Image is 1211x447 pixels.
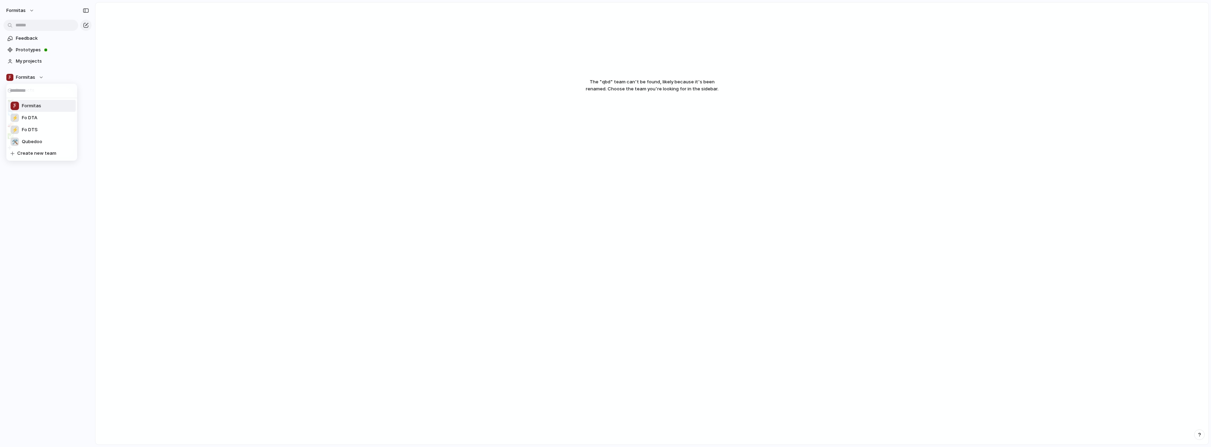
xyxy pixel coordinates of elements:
div: ⚡ [11,114,19,122]
span: Qubedoo [22,138,42,145]
span: Fo DTA [22,114,37,121]
span: Fo DTS [22,126,38,133]
span: Create new team [17,150,56,157]
div: 🛠️ [11,138,19,146]
div: ⚡ [11,126,19,134]
span: Formitas [22,102,41,109]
